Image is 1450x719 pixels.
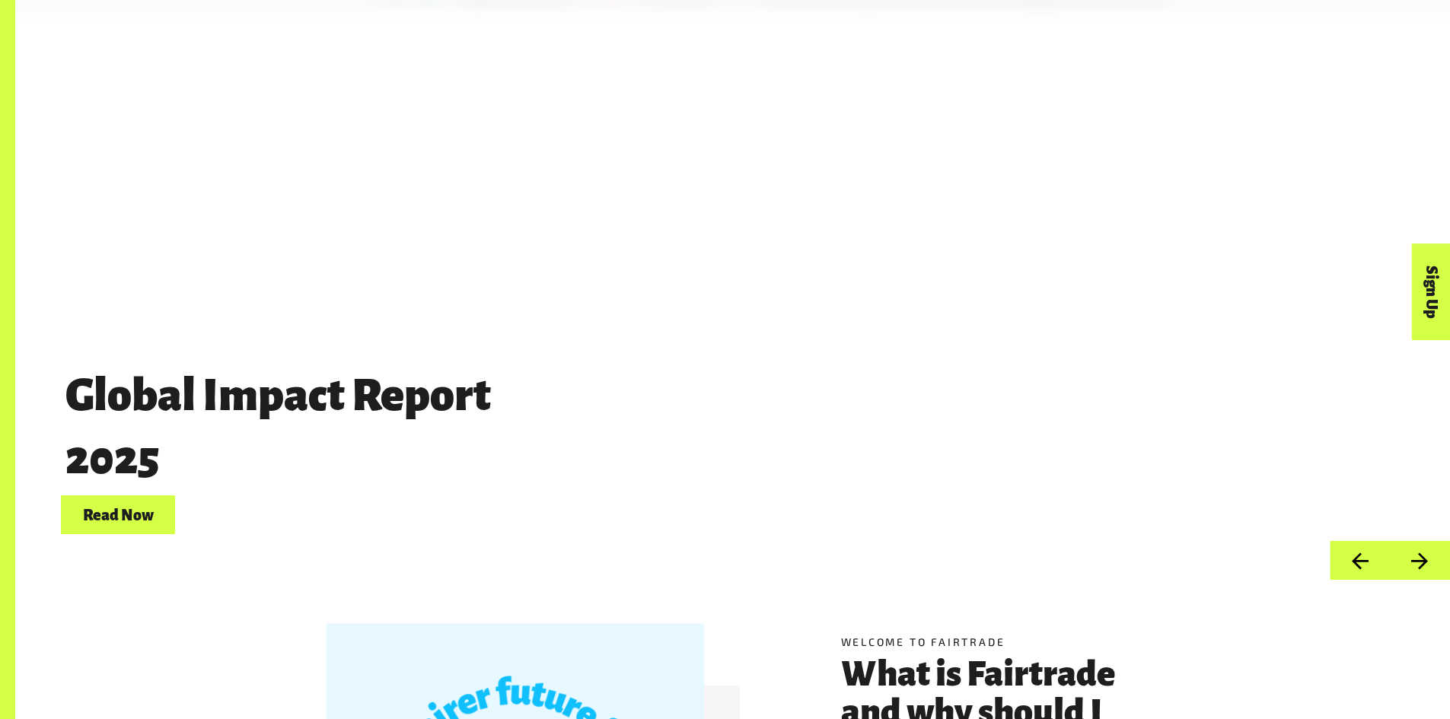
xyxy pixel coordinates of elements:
a: Read Now [61,495,175,534]
h5: Welcome to Fairtrade [841,634,1139,650]
button: Previous [1330,541,1390,580]
button: Next [1390,541,1450,580]
span: Global Impact Report 2025 [61,371,496,483]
